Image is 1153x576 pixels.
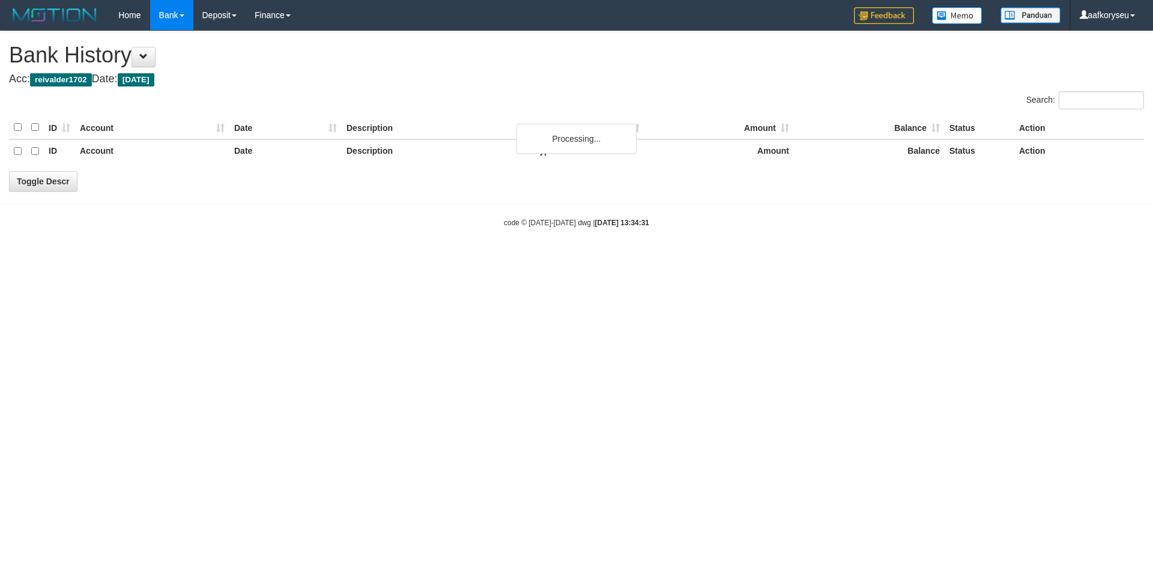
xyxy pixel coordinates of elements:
th: ID [44,116,75,139]
th: ID [44,139,75,163]
th: Type [530,116,644,139]
span: reivalder1702 [30,73,92,86]
input: Search: [1059,91,1144,109]
th: Action [1014,139,1144,163]
th: Status [945,139,1014,163]
th: Amount [644,139,794,163]
a: Toggle Descr [9,171,77,192]
div: Processing... [516,124,637,154]
th: Description [342,116,530,139]
small: code © [DATE]-[DATE] dwg | [504,219,649,227]
img: panduan.png [1000,7,1061,23]
img: MOTION_logo.png [9,6,100,24]
img: Feedback.jpg [854,7,914,24]
h4: Acc: Date: [9,73,1144,85]
th: Balance [794,116,945,139]
th: Description [342,139,530,163]
th: Action [1014,116,1144,139]
strong: [DATE] 13:34:31 [595,219,649,227]
span: [DATE] [118,73,154,86]
img: Button%20Memo.svg [932,7,982,24]
th: Account [75,116,229,139]
th: Status [945,116,1014,139]
th: Amount [644,116,794,139]
h1: Bank History [9,43,1144,67]
th: Account [75,139,229,163]
label: Search: [1026,91,1144,109]
th: Date [229,116,342,139]
th: Date [229,139,342,163]
th: Balance [794,139,945,163]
